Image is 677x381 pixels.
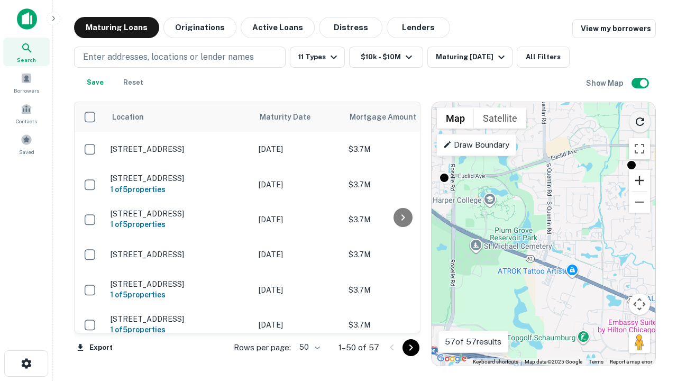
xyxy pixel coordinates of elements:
p: $3.7M [349,179,454,190]
button: Map camera controls [629,294,650,315]
p: [DATE] [259,179,338,190]
p: [STREET_ADDRESS] [111,314,248,324]
iframe: Chat Widget [624,296,677,347]
th: Location [105,102,253,132]
span: Mortgage Amount [350,111,430,123]
button: Enter addresses, locations or lender names [74,47,286,68]
p: 1–50 of 57 [338,341,379,354]
a: View my borrowers [572,19,656,38]
p: [STREET_ADDRESS] [111,279,248,289]
p: $3.7M [349,214,454,225]
button: Maturing [DATE] [427,47,513,68]
button: All Filters [517,47,570,68]
p: $3.7M [349,284,454,296]
p: [DATE] [259,319,338,331]
a: Terms (opens in new tab) [589,359,603,365]
p: Draw Boundary [443,139,509,151]
button: Go to next page [402,339,419,356]
button: $10k - $10M [349,47,423,68]
h6: Show Map [586,77,625,89]
p: [DATE] [259,214,338,225]
button: Distress [319,17,382,38]
button: Lenders [387,17,450,38]
p: [STREET_ADDRESS] [111,250,248,259]
span: Saved [19,148,34,156]
button: Originations [163,17,236,38]
button: Show street map [437,107,474,129]
span: Location [112,111,144,123]
a: Borrowers [3,68,50,97]
div: 50 [295,340,322,355]
p: [DATE] [259,143,338,155]
a: Report a map error [610,359,652,365]
button: Show satellite imagery [474,107,526,129]
div: Maturing [DATE] [436,51,508,63]
button: 11 Types [290,47,345,68]
span: Maturity Date [260,111,324,123]
p: 57 of 57 results [445,335,501,348]
h6: 1 of 5 properties [111,184,248,195]
p: [STREET_ADDRESS] [111,174,248,183]
a: Contacts [3,99,50,128]
img: Google [434,352,469,366]
button: Save your search to get updates of matches that match your search criteria. [78,72,112,93]
button: Reload search area [629,111,651,133]
span: Search [17,56,36,64]
p: [STREET_ADDRESS] [111,144,248,154]
th: Mortgage Amount [343,102,460,132]
button: Keyboard shortcuts [473,358,518,366]
p: Rows per page: [234,341,291,354]
span: Map data ©2025 Google [525,359,582,365]
h6: 1 of 5 properties [111,324,248,335]
button: Zoom out [629,192,650,213]
h6: 1 of 5 properties [111,219,248,230]
p: $3.7M [349,249,454,260]
a: Search [3,38,50,66]
th: Maturity Date [253,102,343,132]
a: Saved [3,130,50,158]
button: Reset [116,72,150,93]
span: Borrowers [14,86,39,95]
p: Enter addresses, locations or lender names [83,51,254,63]
div: 0 0 [432,102,655,366]
button: Toggle fullscreen view [629,138,650,159]
p: [DATE] [259,249,338,260]
p: $3.7M [349,143,454,155]
h6: 1 of 5 properties [111,289,248,301]
button: Maturing Loans [74,17,159,38]
button: Active Loans [241,17,315,38]
button: Export [74,340,115,356]
button: Zoom in [629,170,650,191]
a: Open this area in Google Maps (opens a new window) [434,352,469,366]
img: capitalize-icon.png [17,8,37,30]
span: Contacts [16,117,37,125]
p: [STREET_ADDRESS] [111,209,248,219]
p: $3.7M [349,319,454,331]
p: [DATE] [259,284,338,296]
